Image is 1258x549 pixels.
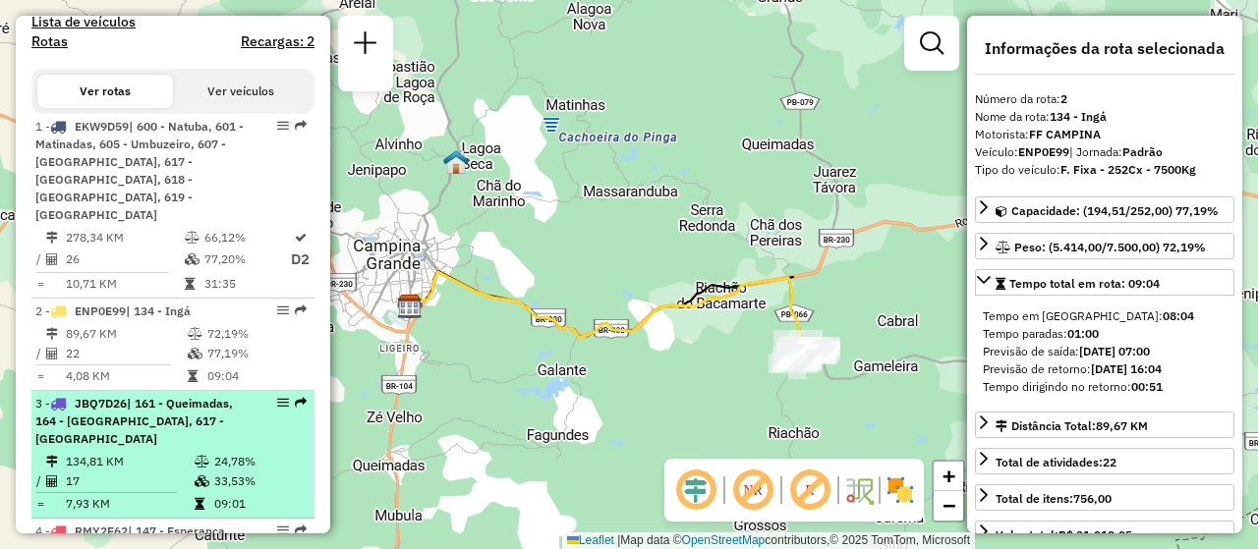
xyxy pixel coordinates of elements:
[975,161,1234,179] div: Tipo do veículo:
[195,498,204,510] i: Tempo total em rota
[195,475,209,487] i: % de utilização da cubagem
[31,33,68,50] a: Rotas
[567,533,614,547] a: Leaflet
[203,274,290,294] td: 31:35
[35,396,233,446] span: | 161 - Queimadas, 164 - [GEOGRAPHIC_DATA], 617 - [GEOGRAPHIC_DATA]
[126,303,191,318] span: | 134 - Ingá
[975,269,1234,296] a: Tempo total em rota: 09:04
[295,120,307,132] em: Rota exportada
[943,493,955,518] span: −
[295,397,307,409] em: Rota exportada
[203,247,290,272] td: 77,20%
[277,304,289,316] em: Opções
[46,232,58,244] i: Distância Total
[195,456,209,467] i: % de utilização do peso
[37,75,173,108] button: Ver rotas
[1163,308,1194,323] strong: 08:04
[1011,203,1219,218] span: Capacidade: (194,51/252,00) 77,19%
[35,344,45,363] td: /
[206,324,306,344] td: 72,19%
[934,462,963,491] a: Zoom in
[35,119,244,222] span: | 600 - Natuba, 601 - Matinadas, 605 - Umbuzeiro, 607 - [GEOGRAPHIC_DATA], 617 - [GEOGRAPHIC_DATA...
[35,303,191,318] span: 2 -
[46,348,58,359] i: Total de Atividades
[213,471,307,491] td: 33,53%
[983,378,1227,396] div: Tempo dirigindo no retorno:
[912,24,951,63] a: Exibir filtros
[996,417,1148,435] div: Distância Total:
[1096,418,1148,433] span: 89,67 KM
[975,143,1234,161] div: Veículo:
[996,490,1112,508] div: Total de itens:
[975,521,1234,547] a: Valor total:R$ 31.918,05
[185,232,200,244] i: % de utilização do peso
[173,75,309,108] button: Ver veículos
[996,526,1132,544] div: Valor total:
[65,471,194,491] td: 17
[996,455,1116,469] span: Total de atividades:
[277,120,289,132] em: Opções
[1050,109,1107,124] strong: 134 - Ingá
[443,149,469,175] img: Zumpy Lagoa Seca
[975,412,1234,438] a: Distância Total:89,67 KM
[983,307,1227,325] div: Tempo em [GEOGRAPHIC_DATA]:
[975,39,1234,58] h4: Informações da rota selecionada
[75,303,126,318] span: ENP0E99
[65,228,184,247] td: 278,34 KM
[975,108,1234,126] div: Nome da rota:
[65,324,187,344] td: 89,67 KM
[65,344,187,363] td: 22
[35,494,45,514] td: =
[1079,344,1150,358] strong: [DATE] 07:00
[983,360,1227,378] div: Previsão de retorno:
[1014,240,1206,254] span: Peso: (5.414,00/7.500,00) 72,19%
[213,452,307,471] td: 24,78%
[975,233,1234,259] a: Peso: (5.414,00/7.500,00) 72,19%
[1067,326,1099,341] strong: 01:00
[35,366,45,386] td: =
[983,343,1227,360] div: Previsão de saída:
[975,484,1234,511] a: Total de itens:756,00
[1122,144,1163,159] strong: Padrão
[185,253,200,265] i: % de utilização da cubagem
[295,524,307,536] em: Rota exportada
[1103,455,1116,469] strong: 22
[397,294,423,319] img: CDD Campina Grande
[1069,144,1163,159] span: | Jornada:
[1131,379,1163,394] strong: 00:51
[46,475,58,487] i: Total de Atividades
[1009,276,1160,291] span: Tempo total em rota: 09:04
[188,348,202,359] i: % de utilização da cubagem
[213,494,307,514] td: 09:01
[203,228,290,247] td: 66,12%
[65,274,184,294] td: 10,71 KM
[934,491,963,521] a: Zoom out
[35,247,45,272] td: /
[35,396,233,446] span: 3 -
[617,533,620,547] span: |
[185,278,195,290] i: Tempo total em rota
[65,247,184,272] td: 26
[975,448,1234,474] a: Total de atividades:22
[206,344,306,363] td: 77,19%
[46,456,58,467] i: Distância Total
[75,396,127,411] span: JBQ7D26
[786,467,833,514] span: Exibir rótulo
[31,14,314,30] h4: Lista de veículos
[295,232,307,244] i: Rota otimizada
[975,126,1234,143] div: Motorista:
[975,196,1234,223] a: Capacidade: (194,51/252,00) 77,19%
[35,119,244,222] span: 1 -
[35,471,45,491] td: /
[843,474,875,506] img: Fluxo de ruas
[346,24,385,68] a: Nova sessão e pesquisa
[75,523,128,538] span: RMY2E62
[1073,491,1112,506] strong: 756,00
[65,452,194,471] td: 134,81 KM
[1060,91,1067,106] strong: 2
[35,274,45,294] td: =
[65,366,187,386] td: 4,08 KM
[672,467,719,514] span: Ocultar deslocamento
[1018,144,1069,159] strong: ENP0E99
